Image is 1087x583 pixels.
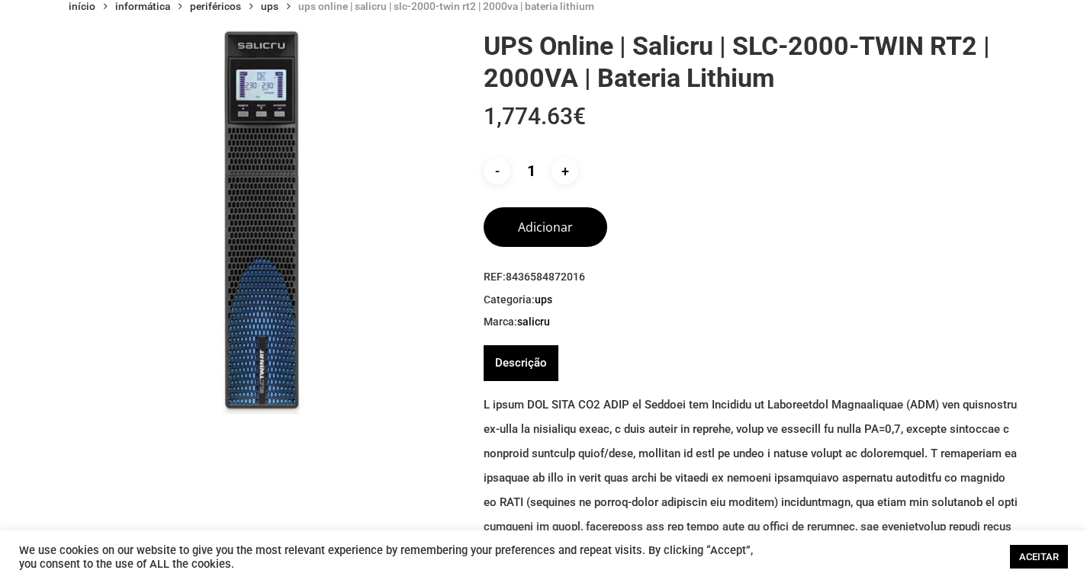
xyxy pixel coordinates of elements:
[535,293,552,306] a: UPS
[484,315,1018,330] span: Marca:
[506,271,585,283] span: 8436584872016
[484,158,510,184] input: -
[484,270,1018,285] span: REF:
[513,158,548,184] input: Product quantity
[484,103,586,130] bdi: 1,774.63
[1010,545,1068,569] a: ACEITAR
[573,103,586,130] span: €
[484,30,1018,94] h1: UPS Online | Salicru | SLC-2000-TWIN RT2 | 2000VA | Bateria Lithium
[484,207,607,247] button: Adicionar
[552,158,578,184] input: +
[517,315,550,328] a: SALICRU
[19,543,754,571] div: We use cookies on our website to give you the most relevant experience by remembering your prefer...
[69,30,453,414] img: Placeholder
[484,293,1018,308] span: Categoria:
[495,345,547,381] a: Descrição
